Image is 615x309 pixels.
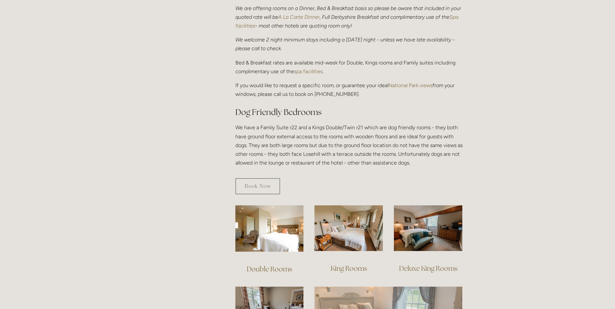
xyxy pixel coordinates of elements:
a: National Park views [388,82,432,88]
em: , Full Derbyshire Breakfast and complimentary use of the [320,14,449,20]
img: Deluxe King Room view, Losehill Hotel [394,205,462,251]
h2: Dog Friendly Bedrooms [235,107,463,118]
a: Deluxe King Rooms [399,264,457,273]
p: Bed & Breakfast rates are available mid-week for Double, Kings rooms and Family suites including ... [235,58,463,76]
em: We are offering rooms on a Dinner, Bed & Breakfast basis so please be aware that included in your... [235,5,462,20]
a: King Rooms [331,264,367,273]
em: We welcome 2 night minimum stays including a [DATE] night - unless we have late availability - pl... [235,37,456,51]
a: Double Rooms [247,265,292,273]
a: spa facilities [294,68,323,74]
img: Double Room view, Losehill Hotel [235,205,304,252]
img: King Room view, Losehill Hotel [314,205,383,251]
p: If you would like to request a specific room, or guarantee your ideal from your windows, please c... [235,81,463,98]
em: - most other hotels are quoting room only! [255,23,352,29]
p: We have a Family Suite r22 and a Kings Double/Twin r21 which are dog friendly rooms - they both h... [235,123,463,167]
a: A La Carte Dinner [278,14,320,20]
a: Book Now [235,178,280,194]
